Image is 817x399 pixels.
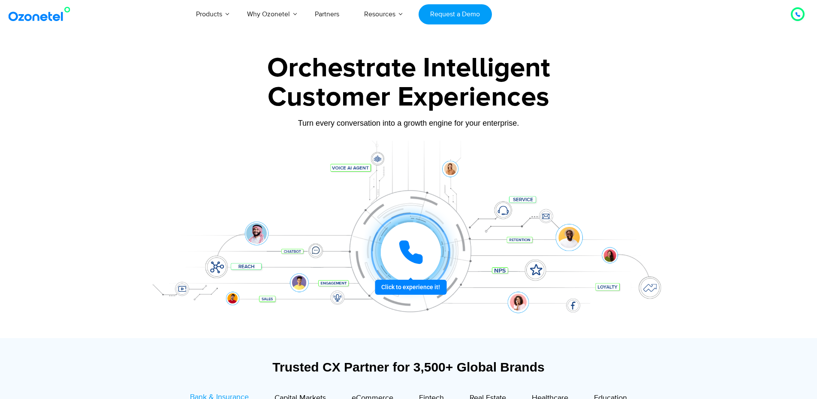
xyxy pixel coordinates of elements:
div: Orchestrate Intelligent [141,54,677,82]
a: Request a Demo [419,4,492,24]
div: Customer Experiences [141,77,677,118]
div: Turn every conversation into a growth engine for your enterprise. [141,118,677,128]
div: Trusted CX Partner for 3,500+ Global Brands [145,360,672,375]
